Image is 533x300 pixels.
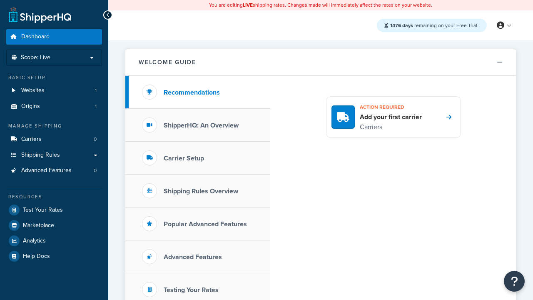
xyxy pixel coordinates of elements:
[21,152,60,159] span: Shipping Rules
[6,132,102,147] li: Carriers
[6,99,102,114] a: Origins1
[6,132,102,147] a: Carriers0
[164,155,204,162] h3: Carrier Setup
[23,207,63,214] span: Test Your Rates
[94,167,97,174] span: 0
[6,122,102,130] div: Manage Shipping
[164,122,239,129] h3: ShipperHQ: An Overview
[21,103,40,110] span: Origins
[6,202,102,217] a: Test Your Rates
[21,87,45,94] span: Websites
[360,102,422,112] h3: Action required
[125,49,516,76] button: Welcome Guide
[390,22,413,29] strong: 1476 days
[6,233,102,248] a: Analytics
[6,99,102,114] li: Origins
[6,147,102,163] a: Shipping Rules
[21,54,50,61] span: Scope: Live
[390,22,477,29] span: remaining on your Free Trial
[6,249,102,264] a: Help Docs
[94,136,97,143] span: 0
[95,87,97,94] span: 1
[360,122,422,132] p: Carriers
[21,33,50,40] span: Dashboard
[139,59,196,65] h2: Welcome Guide
[6,83,102,98] a: Websites1
[6,74,102,81] div: Basic Setup
[95,103,97,110] span: 1
[21,167,72,174] span: Advanced Features
[23,253,50,260] span: Help Docs
[164,187,238,195] h3: Shipping Rules Overview
[164,286,219,294] h3: Testing Your Rates
[360,112,422,122] h4: Add your first carrier
[6,29,102,45] a: Dashboard
[21,136,42,143] span: Carriers
[23,237,46,245] span: Analytics
[6,83,102,98] li: Websites
[6,163,102,178] li: Advanced Features
[6,193,102,200] div: Resources
[6,163,102,178] a: Advanced Features0
[504,271,525,292] button: Open Resource Center
[164,253,222,261] h3: Advanced Features
[6,218,102,233] a: Marketplace
[164,89,220,96] h3: Recommendations
[164,220,247,228] h3: Popular Advanced Features
[23,222,54,229] span: Marketplace
[243,1,253,9] b: LIVE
